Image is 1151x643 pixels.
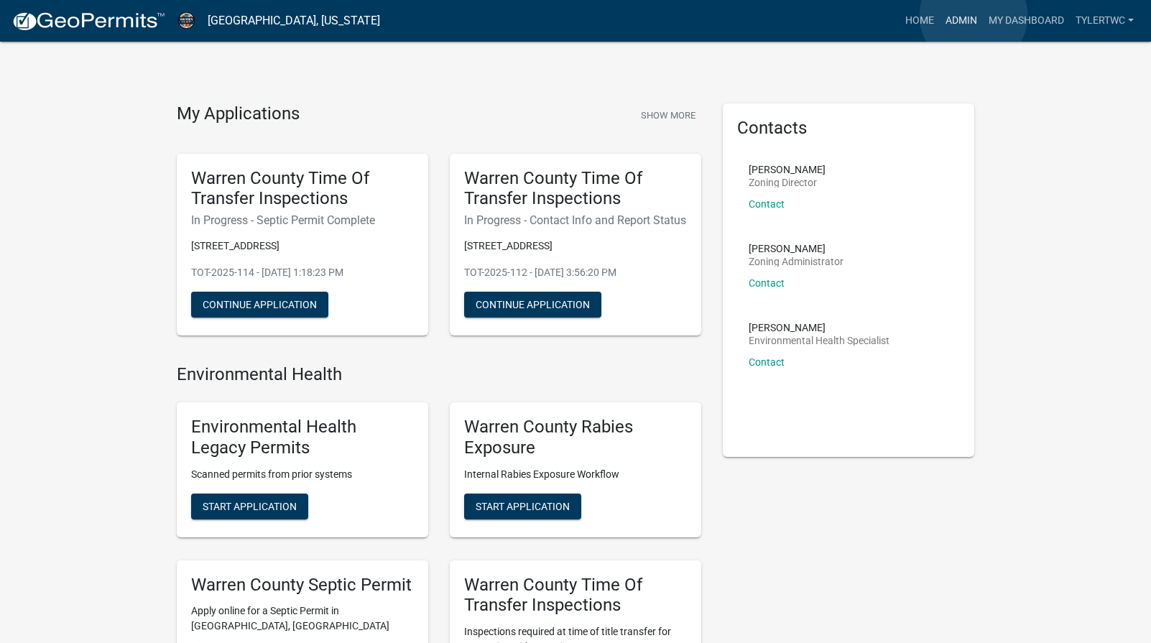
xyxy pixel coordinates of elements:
[191,213,414,227] h6: In Progress - Septic Permit Complete
[464,213,687,227] h6: In Progress - Contact Info and Report Status
[464,417,687,458] h5: Warren County Rabies Exposure
[749,165,826,175] p: [PERSON_NAME]
[464,467,687,482] p: Internal Rabies Exposure Workflow
[983,7,1070,34] a: My Dashboard
[464,265,687,280] p: TOT-2025-112 - [DATE] 3:56:20 PM
[191,603,414,634] p: Apply online for a Septic Permit in [GEOGRAPHIC_DATA], [GEOGRAPHIC_DATA]
[464,494,581,519] button: Start Application
[191,239,414,254] p: [STREET_ADDRESS]
[191,575,414,596] h5: Warren County Septic Permit
[191,417,414,458] h5: Environmental Health Legacy Permits
[1070,7,1140,34] a: TylerTWC
[749,277,785,289] a: Contact
[177,103,300,125] h4: My Applications
[749,177,826,188] p: Zoning Director
[749,323,889,333] p: [PERSON_NAME]
[940,7,983,34] a: Admin
[191,168,414,210] h5: Warren County Time Of Transfer Inspections
[749,336,889,346] p: Environmental Health Specialist
[737,118,960,139] h5: Contacts
[191,292,328,318] button: Continue Application
[749,244,843,254] p: [PERSON_NAME]
[177,364,701,385] h4: Environmental Health
[177,11,196,30] img: Warren County, Iowa
[464,168,687,210] h5: Warren County Time Of Transfer Inspections
[749,198,785,210] a: Contact
[749,256,843,267] p: Zoning Administrator
[191,467,414,482] p: Scanned permits from prior systems
[635,103,701,127] button: Show More
[464,239,687,254] p: [STREET_ADDRESS]
[749,356,785,368] a: Contact
[900,7,940,34] a: Home
[464,575,687,616] h5: Warren County Time Of Transfer Inspections
[476,500,570,512] span: Start Application
[191,494,308,519] button: Start Application
[203,500,297,512] span: Start Application
[208,9,380,33] a: [GEOGRAPHIC_DATA], [US_STATE]
[464,292,601,318] button: Continue Application
[191,265,414,280] p: TOT-2025-114 - [DATE] 1:18:23 PM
